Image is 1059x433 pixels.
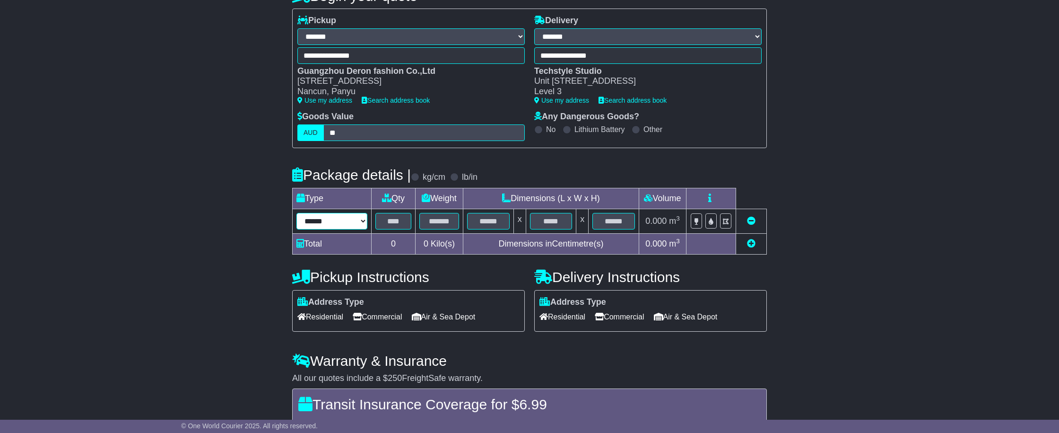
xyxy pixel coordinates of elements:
[293,233,372,254] td: Total
[747,239,755,248] a: Add new item
[292,373,767,384] div: All our quotes include a $ FreightSafe warranty.
[576,209,589,233] td: x
[574,125,625,134] label: Lithium Battery
[297,76,515,87] div: [STREET_ADDRESS]
[416,233,463,254] td: Kilo(s)
[676,215,680,222] sup: 3
[669,239,680,248] span: m
[297,66,515,77] div: Guangzhou Deron fashion Co.,Ltd
[297,297,364,308] label: Address Type
[639,188,686,209] td: Volume
[599,97,667,104] a: Search address book
[297,309,343,324] span: Residential
[539,297,606,308] label: Address Type
[669,216,680,226] span: m
[643,125,662,134] label: Other
[463,233,639,254] td: Dimensions in Centimetre(s)
[416,188,463,209] td: Weight
[534,87,752,97] div: Level 3
[534,269,767,285] h4: Delivery Instructions
[297,87,515,97] div: Nancun, Panyu
[298,397,761,412] h4: Transit Insurance Coverage for $
[181,422,318,430] span: © One World Courier 2025. All rights reserved.
[534,112,639,122] label: Any Dangerous Goods?
[595,309,644,324] span: Commercial
[654,309,718,324] span: Air & Sea Depot
[534,76,752,87] div: Unit [STREET_ADDRESS]
[747,216,755,226] a: Remove this item
[463,188,639,209] td: Dimensions (L x W x H)
[513,209,526,233] td: x
[534,97,589,104] a: Use my address
[297,124,324,141] label: AUD
[372,233,416,254] td: 0
[292,353,767,369] h4: Warranty & Insurance
[546,125,556,134] label: No
[424,239,428,248] span: 0
[353,309,402,324] span: Commercial
[519,397,547,412] span: 6.99
[372,188,416,209] td: Qty
[297,16,336,26] label: Pickup
[292,167,411,183] h4: Package details |
[412,309,476,324] span: Air & Sea Depot
[423,172,445,183] label: kg/cm
[388,373,402,383] span: 250
[645,239,667,248] span: 0.000
[297,97,352,104] a: Use my address
[676,238,680,245] sup: 3
[534,16,578,26] label: Delivery
[297,112,354,122] label: Goods Value
[362,97,430,104] a: Search address book
[534,66,752,77] div: Techstyle Studio
[462,172,477,183] label: lb/in
[292,269,525,285] h4: Pickup Instructions
[539,309,585,324] span: Residential
[645,216,667,226] span: 0.000
[293,188,372,209] td: Type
